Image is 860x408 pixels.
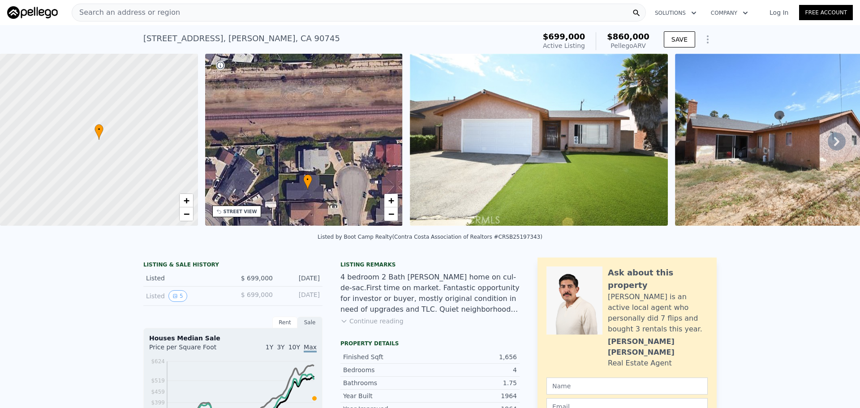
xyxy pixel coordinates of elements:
a: Free Account [799,5,853,20]
div: [PERSON_NAME] is an active local agent who personally did 7 flips and bought 3 rentals this year. [608,292,708,335]
tspan: $459 [151,389,165,395]
div: [DATE] [280,290,320,302]
div: Bathrooms [343,378,430,387]
div: Price per Square Foot [149,343,233,357]
button: Continue reading [340,317,404,326]
div: • [303,174,312,190]
button: View historical data [168,290,187,302]
div: Year Built [343,391,430,400]
div: Bedrooms [343,365,430,374]
div: Real Estate Agent [608,358,672,369]
span: + [183,195,189,206]
div: Listing remarks [340,261,520,268]
span: Search an address or region [72,7,180,18]
a: Zoom out [180,207,193,221]
div: 1.75 [430,378,517,387]
div: • [95,124,103,140]
a: Log In [759,8,799,17]
div: Listed [146,290,226,302]
input: Name [546,378,708,395]
span: $860,000 [607,32,649,41]
span: 3Y [277,344,284,351]
a: Zoom out [384,207,398,221]
div: 1964 [430,391,517,400]
div: Rent [272,317,297,328]
div: 1,656 [430,352,517,361]
div: Finished Sqft [343,352,430,361]
span: 10Y [288,344,300,351]
div: Listed by Boot Camp Realty (Contra Costa Association of Realtors #CRSB25197343) [318,234,542,240]
div: STREET VIEW [224,208,257,215]
div: Property details [340,340,520,347]
div: Pellego ARV [607,41,649,50]
div: Sale [297,317,322,328]
span: • [95,125,103,133]
span: Max [304,344,317,352]
div: 4 [430,365,517,374]
button: Solutions [648,5,704,21]
div: LISTING & SALE HISTORY [143,261,322,270]
button: Company [704,5,755,21]
img: Sale: 167723613 Parcel: 46584684 [410,54,668,226]
span: + [388,195,394,206]
a: Zoom in [180,194,193,207]
div: [STREET_ADDRESS] , [PERSON_NAME] , CA 90745 [143,32,340,45]
div: Ask about this property [608,266,708,292]
span: − [183,208,189,219]
tspan: $399 [151,399,165,406]
button: Show Options [699,30,717,48]
tspan: $519 [151,378,165,384]
button: SAVE [664,31,695,47]
span: Active Listing [543,42,585,49]
div: Houses Median Sale [149,334,317,343]
a: Zoom in [384,194,398,207]
div: 4 bedroom 2 Bath [PERSON_NAME] home on cul-de-sac.First time on market. Fantastic opportunity for... [340,272,520,315]
div: [DATE] [280,274,320,283]
span: − [388,208,394,219]
span: $ 699,000 [241,291,273,298]
span: • [303,176,312,184]
tspan: $624 [151,358,165,365]
img: Pellego [7,6,58,19]
span: $699,000 [543,32,585,41]
div: Listed [146,274,226,283]
span: $ 699,000 [241,275,273,282]
div: [PERSON_NAME] [PERSON_NAME] [608,336,708,358]
span: 1Y [266,344,273,351]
